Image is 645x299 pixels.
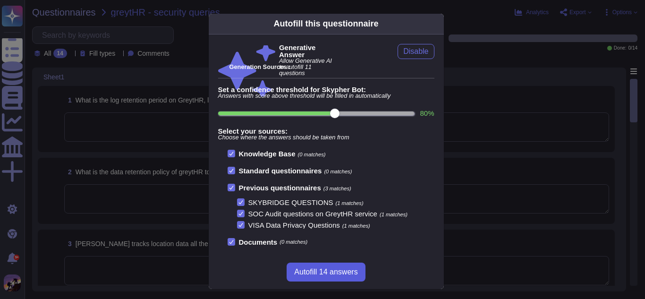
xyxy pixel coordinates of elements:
[294,268,357,276] span: Autofill 14 answers
[239,184,321,192] b: Previous questionnaires
[239,167,322,175] b: Standard questionnaires
[342,223,370,229] span: (1 matches)
[229,63,290,70] b: Generation Sources :
[248,198,333,206] span: SKYBRIDGE QUESTIONS
[279,58,336,76] span: Allow Generative AI to autofill 11 questions
[239,239,278,246] b: Documents
[218,86,434,93] b: Set a confidence threshold for Skypher Bot:
[279,44,336,58] b: Generative Answer
[323,186,351,191] span: (3 matches)
[248,221,340,229] span: VISA Data Privacy Questions
[324,169,352,174] span: (0 matches)
[218,93,434,99] span: Answers with score above threshold will be filled in automatically
[287,263,365,282] button: Autofill 14 answers
[380,212,407,217] span: (1 matches)
[248,210,377,218] span: SOC Audit questions on GreytHR service
[298,152,326,157] span: (0 matches)
[273,17,378,30] div: Autofill this questionnaire
[398,44,434,59] button: Disable
[218,135,434,141] span: Choose where the answers should be taken from
[218,128,434,135] b: Select your sources:
[280,239,307,245] span: (0 matches)
[420,110,434,117] label: 80 %
[336,200,364,206] span: (1 matches)
[403,48,428,55] span: Disable
[239,150,296,158] b: Knowledge Base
